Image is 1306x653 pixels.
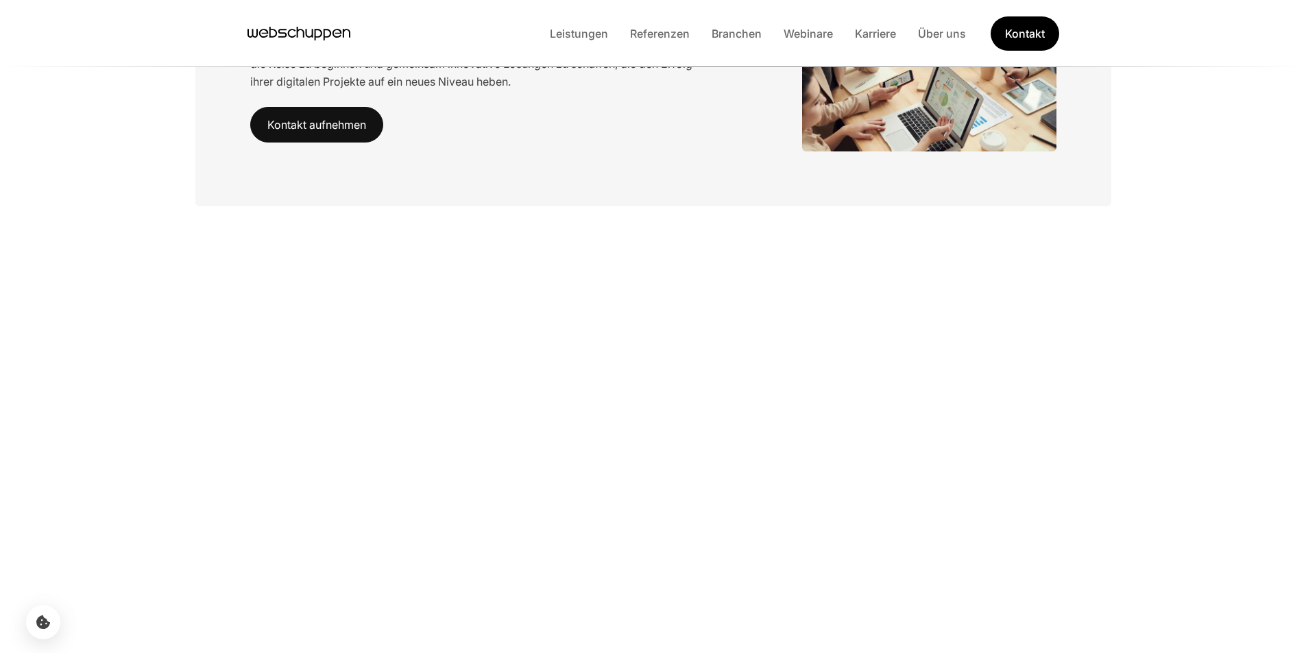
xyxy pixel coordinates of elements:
a: Get Started [990,16,1059,52]
a: Webinare [773,27,844,40]
a: Hauptseite besuchen [247,23,350,44]
a: Branchen [701,27,773,40]
a: Über uns [907,27,977,40]
a: Referenzen [619,27,701,40]
a: Leistungen [539,27,619,40]
a: Kontakt aufnehmen [250,107,383,143]
a: Karriere [844,27,907,40]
